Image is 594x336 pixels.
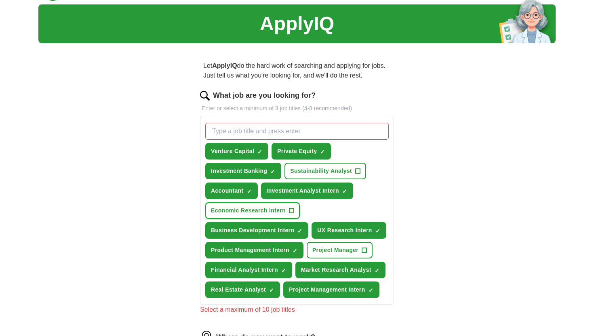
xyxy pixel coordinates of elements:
[260,9,334,38] h1: ApplyIQ
[289,286,365,294] span: Project Management Intern
[317,226,372,235] span: UX Research Intern
[212,62,237,69] strong: ApplyIQ
[284,163,366,179] button: Sustainability Analyst
[213,90,316,101] label: What job are you looking for?
[375,267,379,274] span: ✓
[205,202,300,219] button: Economic Research Intern
[205,262,292,278] button: Financial Analyst Intern✓
[205,222,308,239] button: Business Development Intern✓
[205,163,281,179] button: Investment Banking✓
[295,262,385,278] button: Market Research Analyst✓
[205,183,258,199] button: Accountant✓
[200,91,210,101] img: search.png
[272,143,331,160] button: Private Equity✓
[293,248,297,254] span: ✓
[261,183,353,199] button: Investment Analyst Intern✓
[297,228,302,234] span: ✓
[211,147,254,155] span: Venture Capital
[257,149,262,155] span: ✓
[307,242,373,258] button: Project Manager
[200,104,394,113] p: Enter or select a minimum of 3 job titles (4-8 recommended)
[342,188,347,195] span: ✓
[269,287,274,294] span: ✓
[211,187,244,195] span: Accountant
[267,187,339,195] span: Investment Analyst Intern
[301,266,371,274] span: Market Research Analyst
[270,168,275,175] span: ✓
[205,143,268,160] button: Venture Capital✓
[205,123,389,140] input: Type a job title and press enter
[211,286,266,294] span: Real Estate Analyst
[200,305,394,315] div: Select a maximum of 10 job titles
[211,246,289,254] span: Product Management Intern
[281,267,286,274] span: ✓
[211,226,294,235] span: Business Development Intern
[211,167,267,175] span: Investment Banking
[283,281,379,298] button: Project Management Intern✓
[205,242,303,258] button: Product Management Intern✓
[277,147,317,155] span: Private Equity
[247,188,252,195] span: ✓
[312,222,386,239] button: UX Research Intern✓
[290,167,352,175] span: Sustainability Analyst
[205,281,280,298] button: Real Estate Analyst✓
[211,206,286,215] span: Economic Research Intern
[320,149,325,155] span: ✓
[375,228,380,234] span: ✓
[312,246,358,254] span: Project Manager
[211,266,278,274] span: Financial Analyst Intern
[369,287,373,294] span: ✓
[200,58,394,84] p: Let do the hard work of searching and applying for jobs. Just tell us what you're looking for, an...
